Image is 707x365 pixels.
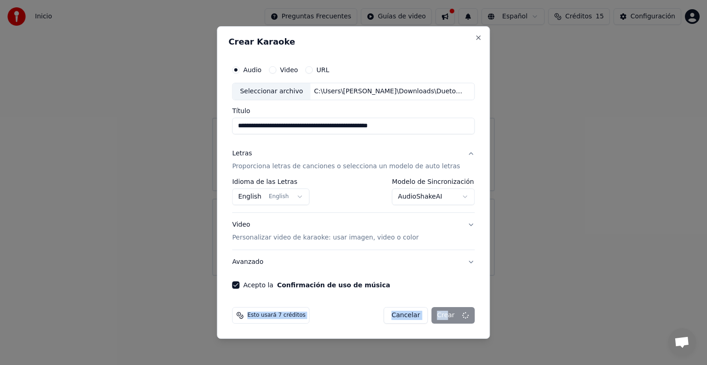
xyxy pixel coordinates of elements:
label: Acepto la [243,282,390,288]
label: Modelo de Sincronización [392,178,475,185]
label: Video [280,67,298,73]
button: VideoPersonalizar video de karaoke: usar imagen, video o color [232,213,475,250]
label: Título [232,108,475,114]
button: LetrasProporciona letras de canciones o selecciona un modelo de auto letras [232,142,475,178]
div: C:\Users\[PERSON_NAME]\Downloads\Dueto de Antaño Blancas margaritas Colección Lujomar.wmv.mp3 [310,87,467,96]
button: Avanzado [232,250,475,274]
div: Seleccionar archivo [232,83,310,100]
span: Esto usará 7 créditos [247,312,305,319]
h2: Crear Karaoke [228,38,478,46]
button: Cancelar [384,307,428,324]
button: Acepto la [277,282,390,288]
label: Idioma de las Letras [232,178,309,185]
p: Proporciona letras de canciones o selecciona un modelo de auto letras [232,162,460,171]
label: Audio [243,67,261,73]
div: LetrasProporciona letras de canciones o selecciona un modelo de auto letras [232,178,475,212]
label: URL [316,67,329,73]
div: Video [232,220,418,242]
div: Letras [232,149,252,158]
p: Personalizar video de karaoke: usar imagen, video o color [232,233,418,242]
